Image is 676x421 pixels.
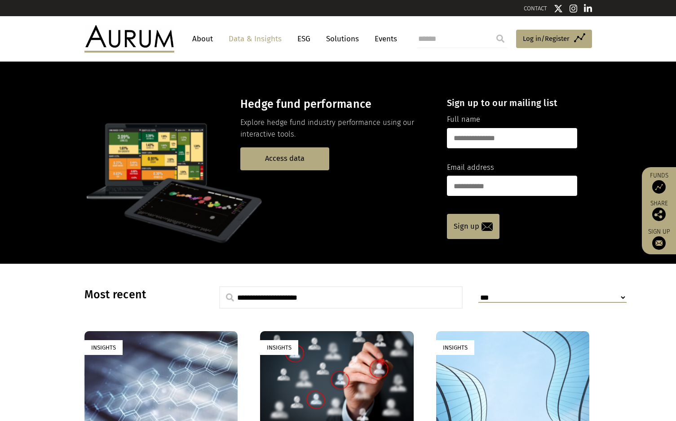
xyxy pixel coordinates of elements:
img: search.svg [226,293,234,301]
img: Aurum [84,25,174,52]
a: Funds [646,172,672,194]
img: email-icon [482,222,493,231]
input: Submit [491,30,509,48]
span: Log in/Register [523,33,570,44]
a: Solutions [322,31,363,47]
a: Sign up [646,228,672,250]
h3: Most recent [84,288,197,301]
label: Full name [447,114,480,125]
img: Sign up to our newsletter [652,236,666,250]
a: CONTACT [524,5,547,12]
div: Share [646,200,672,221]
a: ESG [293,31,315,47]
a: Data & Insights [224,31,286,47]
img: Instagram icon [570,4,578,13]
img: Share this post [652,208,666,221]
a: Events [370,31,397,47]
a: Sign up [447,214,499,239]
a: Log in/Register [516,30,592,49]
a: About [188,31,217,47]
div: Insights [260,340,298,355]
h4: Sign up to our mailing list [447,97,577,108]
img: Twitter icon [554,4,563,13]
img: Linkedin icon [584,4,592,13]
a: Access data [240,147,329,170]
div: Insights [436,340,474,355]
h3: Hedge fund performance [240,97,431,111]
label: Email address [447,162,494,173]
div: Insights [84,340,123,355]
img: Access Funds [652,180,666,194]
p: Explore hedge fund industry performance using our interactive tools. [240,117,431,141]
